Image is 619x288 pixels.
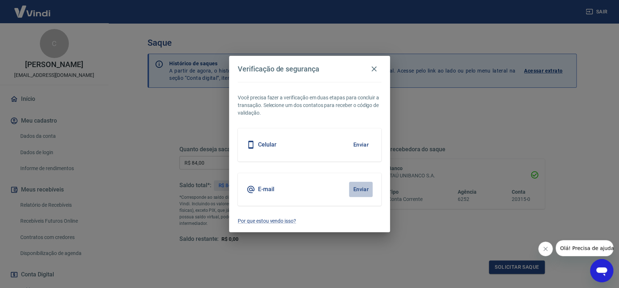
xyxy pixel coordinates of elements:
iframe: Fechar mensagem [538,242,553,256]
p: Você precisa fazer a verificação em duas etapas para concluir a transação. Selecione um dos conta... [238,94,381,117]
a: Por que estou vendo isso? [238,217,381,225]
h4: Verificação de segurança [238,65,319,73]
span: Olá! Precisa de ajuda? [4,5,61,11]
iframe: Mensagem da empresa [556,240,613,256]
iframe: Botão para abrir a janela de mensagens [590,259,613,282]
button: Enviar [349,182,373,197]
button: Enviar [349,137,373,152]
h5: E-mail [258,186,274,193]
h5: Celular [258,141,277,148]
